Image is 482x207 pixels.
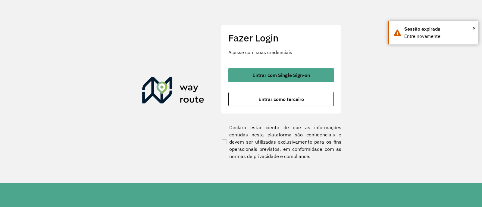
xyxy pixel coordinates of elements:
button: button [228,68,334,82]
p: Acesse com suas credenciais [228,49,334,56]
span: Entrar como terceiro [258,97,304,102]
div: Sessão expirada [404,26,474,33]
button: button [228,92,334,106]
h2: Fazer Login [228,32,334,44]
button: Close [473,24,476,33]
div: Entre novamente [404,33,474,40]
img: Roteirizador AmbevTech [142,77,204,106]
label: Declaro estar ciente de que as informações contidas nesta plataforma são confidenciais e devem se... [221,124,341,160]
span: × [473,24,476,33]
span: Entrar com Single Sign-on [252,73,310,78]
